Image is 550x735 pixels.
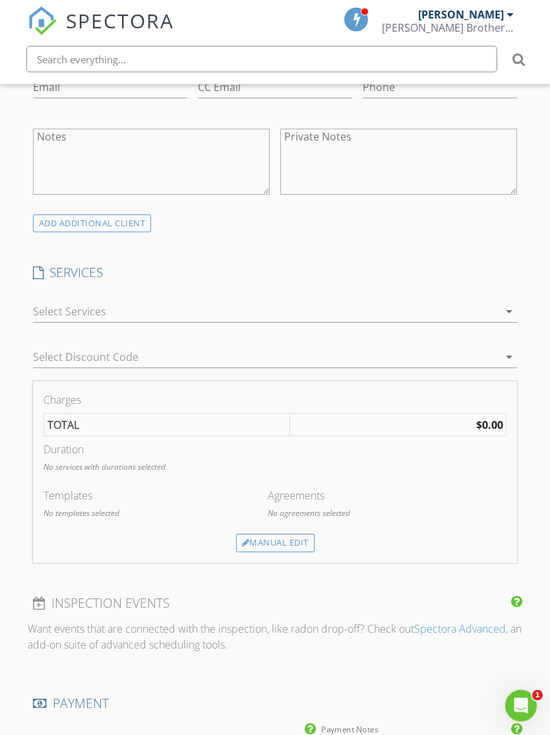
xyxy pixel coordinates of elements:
div: Kistler Brothers Home Inspection Inc. [382,21,514,34]
td: TOTAL [44,414,290,437]
div: Duration [44,442,507,458]
a: Spectora Advanced [414,622,506,637]
div: Manual Edit [236,534,315,553]
a: SPECTORA [28,18,174,46]
p: No agreements selected [268,508,506,520]
div: ADD ADDITIONAL client [33,215,152,233]
h4: SERVICES [33,265,518,282]
h4: INSPECTION EVENTS [33,595,518,612]
span: 1 [532,690,543,701]
div: Charges [44,393,507,408]
p: No templates selected [44,508,268,520]
strong: $0.00 [476,418,503,433]
iframe: Intercom live chat [505,690,537,722]
span: SPECTORA [66,7,174,34]
img: The Best Home Inspection Software - Spectora [28,7,57,36]
div: Agreements [268,488,506,504]
p: No services with durations selected [44,462,507,474]
p: Want events that are connected with the inspection, like radon drop-off? Check out , an add-on su... [28,622,523,653]
div: Templates [44,488,268,504]
input: Search everything... [26,46,497,73]
i: arrow_drop_down [501,350,517,366]
i: arrow_drop_down [501,304,517,320]
h4: PAYMENT [33,695,518,713]
div: [PERSON_NAME] [418,8,504,21]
